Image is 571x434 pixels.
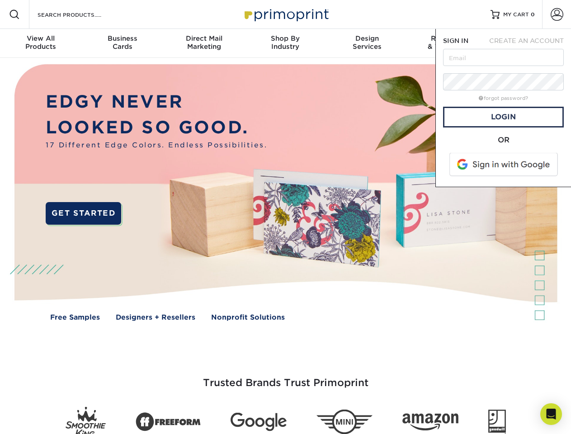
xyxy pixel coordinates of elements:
div: Marketing [163,34,245,51]
span: SIGN IN [443,37,468,44]
div: Open Intercom Messenger [540,403,562,425]
a: DesignServices [326,29,408,58]
span: MY CART [503,11,529,19]
span: Business [81,34,163,42]
input: SEARCH PRODUCTS..... [37,9,125,20]
a: Designers + Resellers [116,312,195,323]
img: Goodwill [488,410,506,434]
a: Free Samples [50,312,100,323]
a: Resources& Templates [408,29,489,58]
span: 17 Different Edge Colors. Endless Possibilities. [46,140,267,151]
img: Primoprint [241,5,331,24]
h3: Trusted Brands Trust Primoprint [21,355,550,400]
div: Industry [245,34,326,51]
a: Direct MailMarketing [163,29,245,58]
p: EDGY NEVER [46,89,267,115]
span: Resources [408,34,489,42]
a: GET STARTED [46,202,121,225]
div: & Templates [408,34,489,51]
a: Login [443,107,564,127]
a: forgot password? [479,95,528,101]
iframe: Google Customer Reviews [2,406,77,431]
div: OR [443,135,564,146]
a: Shop ByIndustry [245,29,326,58]
a: Nonprofit Solutions [211,312,285,323]
div: Services [326,34,408,51]
span: Direct Mail [163,34,245,42]
span: 0 [531,11,535,18]
img: Amazon [402,414,458,431]
p: LOOKED SO GOOD. [46,115,267,141]
span: Design [326,34,408,42]
div: Cards [81,34,163,51]
a: BusinessCards [81,29,163,58]
span: CREATE AN ACCOUNT [489,37,564,44]
span: Shop By [245,34,326,42]
img: Google [231,413,287,431]
input: Email [443,49,564,66]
